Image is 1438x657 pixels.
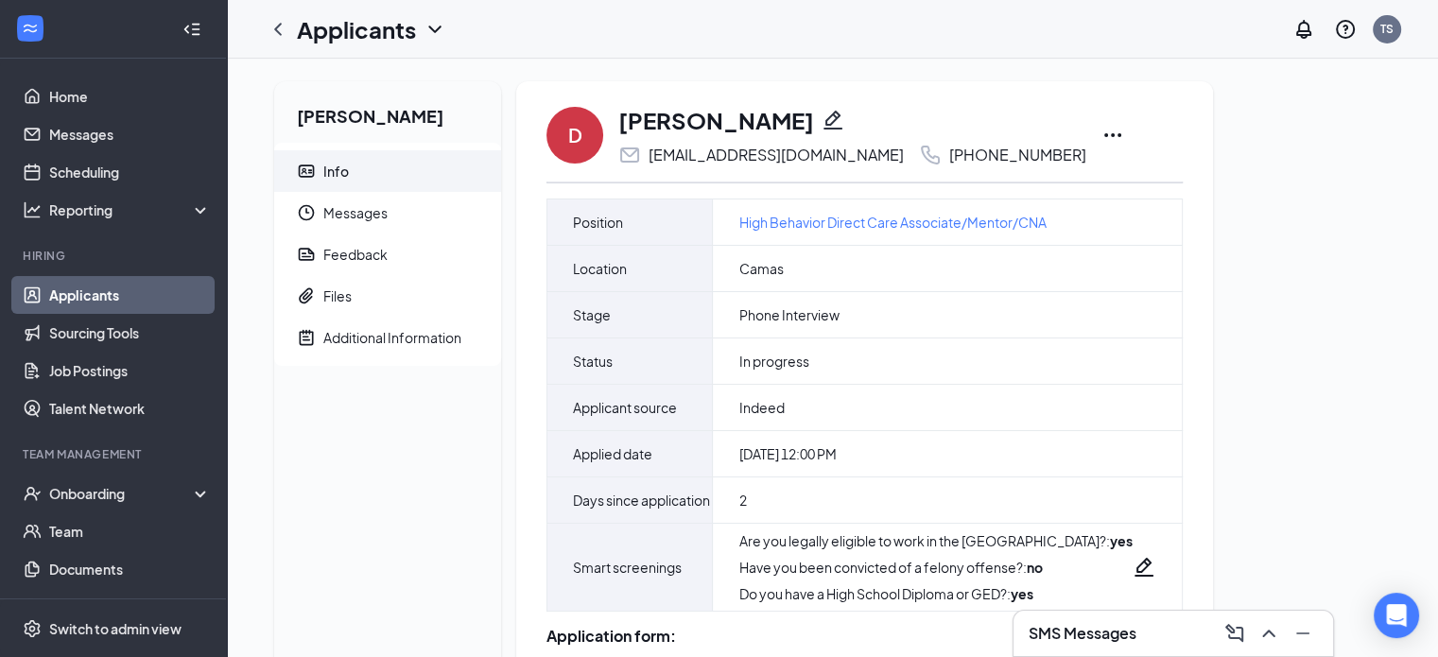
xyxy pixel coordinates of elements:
svg: Clock [297,203,316,222]
svg: Analysis [23,200,42,219]
svg: ComposeMessage [1223,622,1246,645]
div: Team Management [23,446,207,462]
h2: [PERSON_NAME] [274,81,501,143]
a: Surveys [49,588,211,626]
svg: Report [297,245,316,264]
div: Open Intercom Messenger [1374,593,1419,638]
a: Scheduling [49,153,211,191]
div: Hiring [23,248,207,264]
div: Do you have a High School Diploma or GED? : [739,584,1133,603]
svg: Email [618,144,641,166]
span: Status [573,350,613,372]
svg: Settings [23,619,42,638]
a: Documents [49,550,211,588]
span: Applied date [573,442,652,465]
a: Applicants [49,276,211,314]
svg: NoteActive [297,328,316,347]
svg: ChevronUp [1257,622,1280,645]
span: Applicant source [573,396,677,419]
a: High Behavior Direct Care Associate/Mentor/CNA [739,212,1047,233]
span: Stage [573,303,611,326]
h3: SMS Messages [1029,623,1136,644]
span: Phone Interview [739,305,840,324]
span: In progress [739,352,809,371]
div: [EMAIL_ADDRESS][DOMAIN_NAME] [649,146,904,164]
svg: WorkstreamLogo [21,19,40,38]
a: PaperclipFiles [274,275,501,317]
div: Reporting [49,200,212,219]
div: Have you been convicted of a felony offense? : [739,558,1133,577]
a: ReportFeedback [274,233,501,275]
svg: Paperclip [297,286,316,305]
button: Minimize [1288,618,1318,648]
a: ClockMessages [274,192,501,233]
svg: UserCheck [23,484,42,503]
span: Days since application [573,489,710,511]
svg: ChevronLeft [267,18,289,41]
div: D [568,122,582,148]
span: Messages [323,192,486,233]
div: Files [323,286,352,305]
div: Are you legally eligible to work in the [GEOGRAPHIC_DATA]? : [739,531,1133,550]
div: Feedback [323,245,388,264]
strong: no [1027,559,1043,576]
a: ContactCardInfo [274,150,501,192]
a: NoteActiveAdditional Information [274,317,501,358]
a: Messages [49,115,211,153]
button: ComposeMessage [1220,618,1250,648]
div: TS [1380,21,1394,37]
a: Home [49,78,211,115]
div: Onboarding [49,484,195,503]
a: Talent Network [49,389,211,427]
a: Job Postings [49,352,211,389]
span: Position [573,211,623,233]
strong: yes [1011,585,1033,602]
span: 2 [739,491,747,510]
span: Location [573,257,627,280]
strong: yes [1110,532,1133,549]
button: ChevronUp [1254,618,1284,648]
svg: Minimize [1291,622,1314,645]
div: Additional Information [323,328,461,347]
svg: Pencil [822,109,844,131]
svg: Ellipses [1101,124,1124,147]
a: Sourcing Tools [49,314,211,352]
svg: QuestionInfo [1334,18,1357,41]
span: Camas [739,259,784,278]
svg: Collapse [182,20,201,39]
span: [DATE] 12:00 PM [739,444,837,463]
h1: [PERSON_NAME] [618,104,814,136]
div: Application form: [546,627,1183,646]
a: Team [49,512,211,550]
svg: ChevronDown [424,18,446,41]
div: [PHONE_NUMBER] [949,146,1086,164]
svg: Phone [919,144,942,166]
h1: Applicants [297,13,416,45]
div: Switch to admin view [49,619,182,638]
span: Smart screenings [573,556,682,579]
svg: Notifications [1292,18,1315,41]
div: Info [323,162,349,181]
span: Indeed [739,398,785,417]
svg: Pencil [1133,556,1155,579]
svg: ContactCard [297,162,316,181]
